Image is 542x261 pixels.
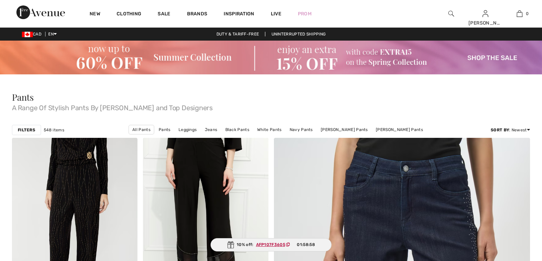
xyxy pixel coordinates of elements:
strong: Filters [18,127,35,133]
a: Leggings [175,125,200,134]
div: 10% off: [210,238,332,251]
a: [PERSON_NAME] Pants [317,125,371,134]
span: A Range Of Stylish Pants By [PERSON_NAME] and Top Designers [12,102,530,111]
strong: Sort By [491,128,509,132]
img: 1ère Avenue [16,5,65,19]
div: : Newest [491,127,530,133]
span: Pants [12,91,34,103]
a: Live [271,10,281,17]
a: Sign In [482,10,488,17]
a: Jeans [201,125,221,134]
span: Inspiration [224,11,254,18]
a: All Pants [129,125,154,134]
a: Navy Pants [286,125,316,134]
a: Sale [158,11,170,18]
div: [PERSON_NAME] [468,19,502,27]
span: 01:58:58 [297,242,315,248]
a: Pants [155,125,174,134]
a: White Pants [254,125,285,134]
span: EN [48,32,57,37]
span: 0 [526,11,529,17]
a: Clothing [117,11,141,18]
img: search the website [448,10,454,18]
img: Gift.svg [227,241,234,248]
a: 0 [503,10,536,18]
a: Brands [187,11,208,18]
img: My Bag [517,10,523,18]
a: New [90,11,100,18]
a: Prom [298,10,312,17]
a: [PERSON_NAME] Pants [372,125,426,134]
img: My Info [482,10,488,18]
a: Black Pants [222,125,253,134]
img: Canadian Dollar [22,32,33,37]
span: CAD [22,32,44,37]
ins: AFP107F3605 [256,242,285,247]
span: 548 items [44,127,64,133]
